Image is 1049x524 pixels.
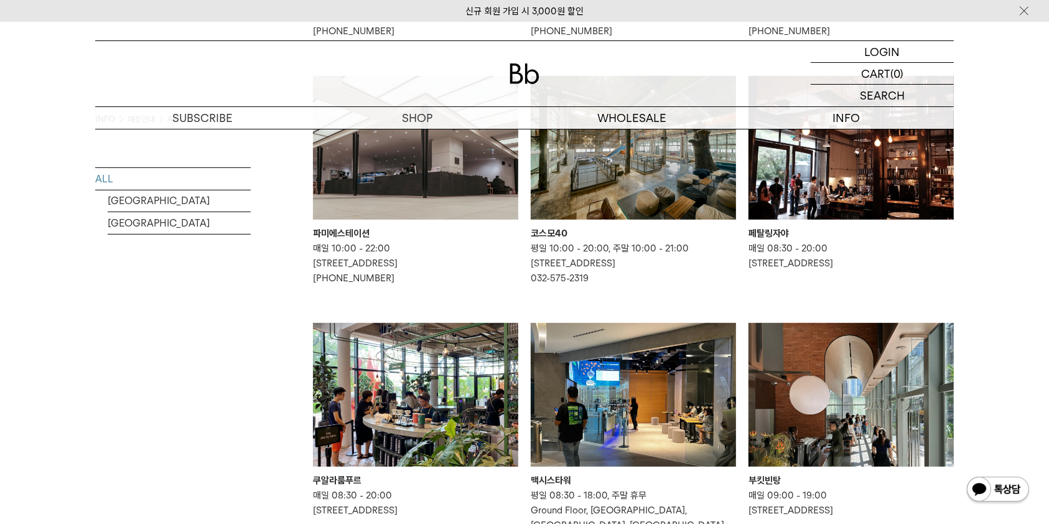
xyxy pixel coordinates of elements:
[524,107,739,129] p: WHOLESALE
[748,226,954,241] div: 페탈링자야
[531,473,736,488] div: 맥시스타워
[531,323,736,467] img: 맥시스타워
[531,241,736,286] p: 평일 10:00 - 20:00, 주말 10:00 - 21:00 [STREET_ADDRESS] 032-575-2319
[95,107,310,129] a: SUBSCRIBE
[313,226,518,241] div: 파미에스테이션
[865,41,900,62] p: LOGIN
[95,168,251,190] a: ALL
[313,323,518,467] img: 쿠알라룸푸르
[748,241,954,271] p: 매일 08:30 - 20:00 [STREET_ADDRESS]
[748,323,954,467] img: 부킷빈탕
[108,190,251,212] a: [GEOGRAPHIC_DATA]
[748,323,954,518] a: 부킷빈탕 부킷빈탕 매일 09:00 - 19:00[STREET_ADDRESS]
[811,63,954,85] a: CART (0)
[966,475,1030,505] img: 카카오톡 채널 1:1 채팅 버튼
[748,76,954,271] a: 페탈링자야 페탈링자야 매일 08:30 - 20:00[STREET_ADDRESS]
[860,85,905,106] p: SEARCH
[748,76,954,220] img: 페탈링자야
[465,6,584,17] a: 신규 회원 가입 시 3,000원 할인
[890,63,903,84] p: (0)
[310,107,524,129] a: SHOP
[748,473,954,488] div: 부킷빈탕
[313,473,518,488] div: 쿠알라룸푸르
[861,63,890,84] p: CART
[748,488,954,518] p: 매일 09:00 - 19:00 [STREET_ADDRESS]
[313,76,518,286] a: 파미에스테이션 파미에스테이션 매일 10:00 - 22:00[STREET_ADDRESS][PHONE_NUMBER]
[531,76,736,220] img: 코스모40
[313,76,518,220] img: 파미에스테이션
[313,488,518,518] p: 매일 08:30 - 20:00 [STREET_ADDRESS]
[313,241,518,286] p: 매일 10:00 - 22:00 [STREET_ADDRESS] [PHONE_NUMBER]
[739,107,954,129] p: INFO
[531,76,736,286] a: 코스모40 코스모40 평일 10:00 - 20:00, 주말 10:00 - 21:00[STREET_ADDRESS]032-575-2319
[811,41,954,63] a: LOGIN
[108,212,251,234] a: [GEOGRAPHIC_DATA]
[313,323,518,518] a: 쿠알라룸푸르 쿠알라룸푸르 매일 08:30 - 20:00[STREET_ADDRESS]
[510,63,539,84] img: 로고
[531,226,736,241] div: 코스모40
